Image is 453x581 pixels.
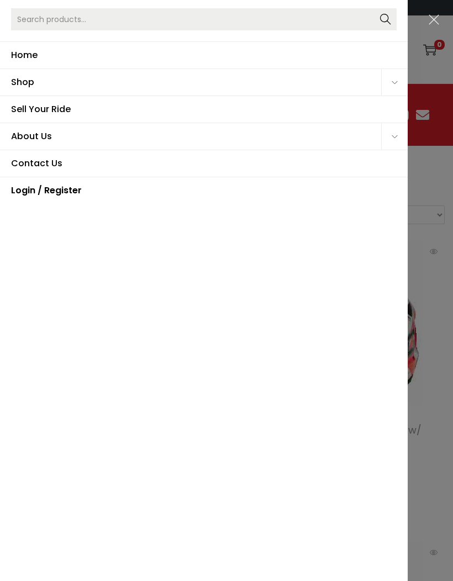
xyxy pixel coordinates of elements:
[11,150,397,177] span: Contact Us
[11,8,397,30] input: Search products…
[11,123,381,150] span: About Us
[11,42,397,68] span: Home
[11,96,397,123] span: Sell Your Ride
[375,8,397,30] button: Search
[11,69,381,96] span: Shop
